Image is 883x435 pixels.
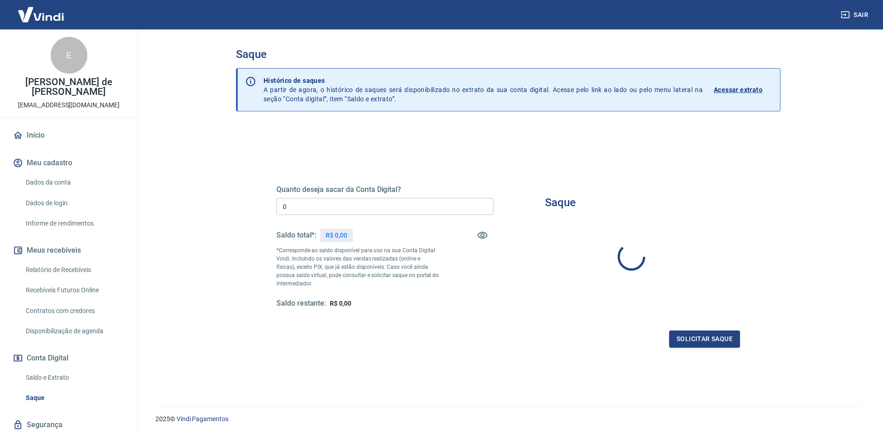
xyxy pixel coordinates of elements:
[22,368,126,387] a: Saldo e Extrato
[177,415,229,423] a: Vindi Pagamentos
[264,76,703,85] p: Histórico de saques
[51,37,87,74] div: E
[276,231,316,240] h5: Saldo total*:
[326,231,347,240] p: R$ 0,00
[22,194,126,213] a: Dados de login
[11,153,126,173] button: Meu cadastro
[276,185,493,194] h5: Quanto deseja sacar da Conta Digital?
[22,302,126,320] a: Contratos com credores
[264,76,703,104] p: A partir de agora, o histórico de saques será disponibilizado no extrato da sua conta digital. Ac...
[11,0,71,29] img: Vindi
[669,331,740,348] button: Solicitar saque
[7,77,130,97] p: [PERSON_NAME] de [PERSON_NAME]
[276,299,326,308] h5: Saldo restante:
[11,415,126,435] a: Segurança
[714,76,773,104] a: Acessar extrato
[18,100,120,110] p: [EMAIL_ADDRESS][DOMAIN_NAME]
[11,240,126,261] button: Meus recebíveis
[22,214,126,233] a: Informe de rendimentos
[22,322,126,341] a: Disponibilização de agenda
[330,300,351,307] span: R$ 0,00
[839,6,872,23] button: Sair
[236,48,780,61] h3: Saque
[714,85,763,94] p: Acessar extrato
[22,281,126,300] a: Recebíveis Futuros Online
[155,414,861,424] p: 2025 ©
[11,348,126,368] button: Conta Digital
[276,246,439,288] p: *Corresponde ao saldo disponível para uso na sua Conta Digital Vindi. Incluindo os valores das ve...
[545,196,576,209] h3: Saque
[22,261,126,279] a: Relatório de Recebíveis
[11,125,126,145] a: Início
[22,173,126,192] a: Dados da conta
[22,389,126,407] a: Saque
